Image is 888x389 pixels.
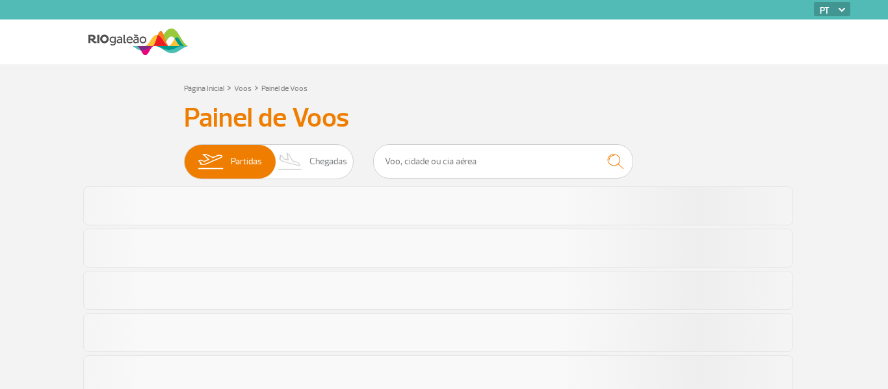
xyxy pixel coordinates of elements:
[261,84,307,94] a: Painel de Voos
[184,84,224,94] a: Página Inicial
[373,144,633,179] input: Voo, cidade ou cia aérea
[190,145,231,179] img: slider-embarque
[234,84,252,94] a: Voos
[254,80,259,95] a: >
[227,80,231,95] a: >
[271,145,309,179] img: slider-desembarque
[231,145,262,179] span: Partidas
[184,102,704,134] h3: Painel de Voos
[309,145,347,179] span: Chegadas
